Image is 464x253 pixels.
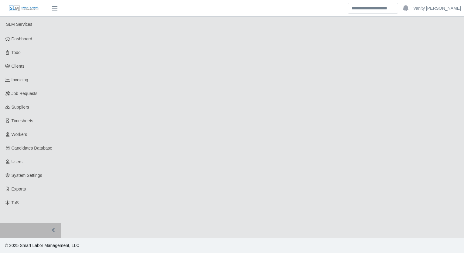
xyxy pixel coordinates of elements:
span: © 2025 Smart Labor Management, LLC [5,243,79,248]
span: Exports [12,187,26,191]
img: SLM Logo [9,5,39,12]
span: Invoicing [12,77,28,82]
span: Timesheets [12,118,33,123]
span: Clients [12,64,25,69]
span: ToS [12,200,19,205]
span: SLM Services [6,22,32,27]
span: Workers [12,132,27,137]
a: Vanity [PERSON_NAME] [413,5,461,12]
input: Search [348,3,398,14]
span: Dashboard [12,36,32,41]
span: Candidates Database [12,146,53,150]
span: System Settings [12,173,42,178]
span: Job Requests [12,91,38,96]
span: Suppliers [12,105,29,110]
span: Todo [12,50,21,55]
span: Users [12,159,23,164]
